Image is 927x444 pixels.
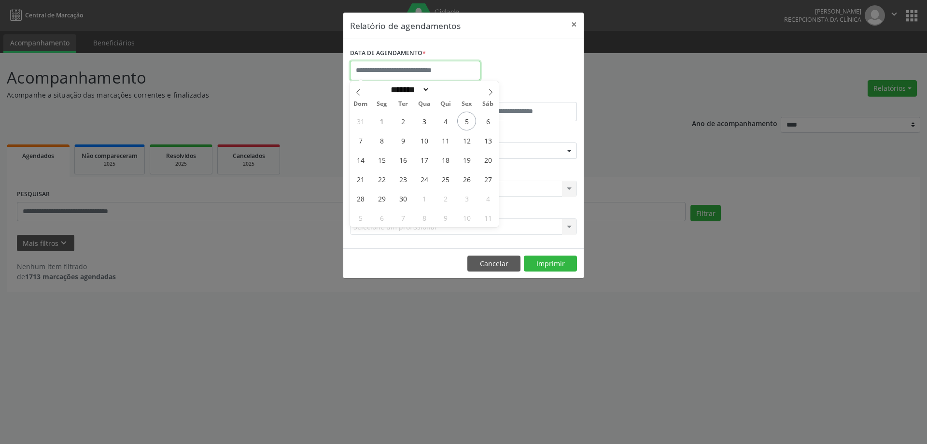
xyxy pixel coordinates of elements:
span: Dom [350,101,371,107]
button: Imprimir [524,256,577,272]
span: Outubro 4, 2025 [478,189,497,208]
span: Qui [435,101,456,107]
span: Outubro 5, 2025 [351,208,370,227]
span: Setembro 21, 2025 [351,170,370,188]
span: Outubro 8, 2025 [415,208,434,227]
span: Setembro 6, 2025 [478,112,497,130]
span: Seg [371,101,393,107]
span: Setembro 11, 2025 [436,131,455,150]
span: Setembro 24, 2025 [415,170,434,188]
span: Setembro 1, 2025 [372,112,391,130]
label: DATA DE AGENDAMENTO [350,46,426,61]
span: Outubro 3, 2025 [457,189,476,208]
select: Month [387,85,430,95]
span: Setembro 25, 2025 [436,170,455,188]
span: Setembro 15, 2025 [372,150,391,169]
span: Setembro 9, 2025 [393,131,412,150]
span: Setembro 4, 2025 [436,112,455,130]
span: Setembro 22, 2025 [372,170,391,188]
span: Setembro 17, 2025 [415,150,434,169]
span: Setembro 5, 2025 [457,112,476,130]
span: Setembro 29, 2025 [372,189,391,208]
span: Sex [456,101,478,107]
span: Setembro 28, 2025 [351,189,370,208]
span: Outubro 7, 2025 [393,208,412,227]
label: ATÉ [466,87,577,102]
span: Outubro 2, 2025 [436,189,455,208]
span: Qua [414,101,435,107]
span: Ter [393,101,414,107]
input: Year [430,85,462,95]
span: Setembro 26, 2025 [457,170,476,188]
h5: Relatório de agendamentos [350,19,461,32]
span: Setembro 8, 2025 [372,131,391,150]
span: Setembro 12, 2025 [457,131,476,150]
span: Sáb [478,101,499,107]
span: Outubro 6, 2025 [372,208,391,227]
span: Setembro 13, 2025 [478,131,497,150]
span: Setembro 18, 2025 [436,150,455,169]
span: Setembro 30, 2025 [393,189,412,208]
span: Outubro 1, 2025 [415,189,434,208]
span: Setembro 14, 2025 [351,150,370,169]
span: Outubro 9, 2025 [436,208,455,227]
span: Setembro 10, 2025 [415,131,434,150]
button: Close [564,13,584,36]
span: Setembro 7, 2025 [351,131,370,150]
span: Setembro 23, 2025 [393,170,412,188]
button: Cancelar [467,256,520,272]
span: Setembro 2, 2025 [393,112,412,130]
span: Outubro 10, 2025 [457,208,476,227]
span: Outubro 11, 2025 [478,208,497,227]
span: Setembro 20, 2025 [478,150,497,169]
span: Agosto 31, 2025 [351,112,370,130]
span: Setembro 16, 2025 [393,150,412,169]
span: Setembro 27, 2025 [478,170,497,188]
span: Setembro 19, 2025 [457,150,476,169]
span: Setembro 3, 2025 [415,112,434,130]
